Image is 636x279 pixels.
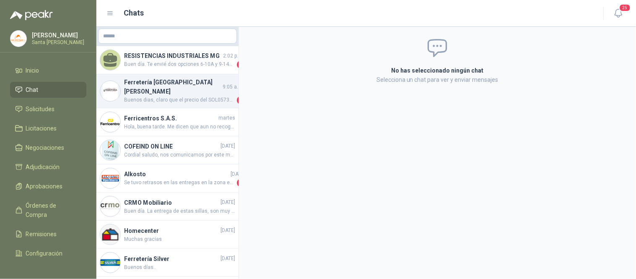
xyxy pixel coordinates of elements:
h4: Ferretería Silver [124,254,219,263]
h4: RESISTENCIAS INDUSTRIALES MG [124,51,221,60]
p: Selecciona un chat para ver y enviar mensajes [291,75,584,84]
span: Configuración [26,249,63,258]
a: Órdenes de Compra [10,198,86,223]
span: Buen día. La entrega de estas sillas, son muy pequeñas, no son parecidas a la que me adjuntas en ... [124,207,235,215]
a: Inicio [10,63,86,78]
h2: No has seleccionado ningún chat [291,66,584,75]
button: 25 [611,6,626,21]
span: Remisiones [26,229,57,239]
h4: Alkosto [124,169,229,179]
img: Company Logo [10,31,26,47]
span: 25 [619,4,631,12]
span: 2 [237,60,245,69]
img: Logo peakr [10,10,53,20]
span: [DATE] [221,227,235,235]
a: Company LogoFerretería [GEOGRAPHIC_DATA][PERSON_NAME]9:05 a. m.Buenos dias, claro que el precio d... [96,74,239,108]
h4: COFEIND ON LINE [124,142,219,151]
a: Remisiones [10,226,86,242]
span: Licitaciones [26,124,57,133]
h4: Ferricentros S.A.S. [124,114,217,123]
span: Muchas gracias [124,235,235,243]
a: Configuración [10,245,86,261]
span: Chat [26,85,39,94]
a: Chat [10,82,86,98]
a: Licitaciones [10,120,86,136]
span: [DATE] [221,255,235,263]
a: Solicitudes [10,101,86,117]
img: Company Logo [100,112,120,132]
a: Company LogoCOFEIND ON LINE[DATE]Cordial saludo, nos comunicamos por este medio con el fin de sol... [96,136,239,164]
span: Se tuvo retrasos en las entregas en la zona esta semana [124,179,235,187]
a: Company LogoFerretería Silver[DATE]Buenos días.. [96,249,239,277]
span: Buenos días.. [124,263,235,271]
span: Buen día. Te envié dos opciones 6-10A y 9-14A quedo atento [124,60,235,69]
img: Company Logo [100,81,120,101]
span: [DATE] [221,142,235,150]
h4: Ferretería [GEOGRAPHIC_DATA][PERSON_NAME] [124,78,221,96]
img: Company Logo [100,168,120,188]
a: Company LogoFerricentros S.A.S.martesHola, buena tarde. Me dicen que aun no recogen la pulidora. ... [96,108,239,136]
a: Aprobaciones [10,178,86,194]
a: Company LogoAlkosto[DATE]Se tuvo retrasos en las entregas en la zona esta semana2 [96,164,239,193]
span: [DATE] [231,170,245,178]
h1: Chats [124,7,144,19]
span: Inicio [26,66,39,75]
span: Adjudicación [26,162,60,172]
a: Negociaciones [10,140,86,156]
img: Company Logo [100,196,120,216]
span: Aprobaciones [26,182,63,191]
p: Santa [PERSON_NAME] [32,40,84,45]
span: 9:05 a. m. [223,83,245,91]
span: Órdenes de Compra [26,201,78,219]
span: 2 [237,179,245,187]
span: Buenos dias, claro que el precio del SOL057334 Corresponde a un solo galon, esa pintura no viene ... [124,96,235,104]
span: Cordial saludo, nos comunicamos por este medio con el fin de solicitar autorización para enviar e... [124,151,235,159]
a: Company LogoHomecenter[DATE]Muchas gracias [96,221,239,249]
img: Company Logo [100,140,120,160]
span: martes [218,114,235,122]
span: 2:02 p. m. [223,52,245,60]
a: Company LogoCRMO Mobiliario[DATE]Buen día. La entrega de estas sillas, son muy pequeñas, no son p... [96,193,239,221]
span: Hola, buena tarde. Me dicen que aun no recogen la pulidora. por favor me confirman cuando recogen. [124,123,235,131]
p: [PERSON_NAME] [32,32,84,38]
img: Company Logo [100,224,120,245]
img: Company Logo [100,253,120,273]
span: 2 [237,96,245,104]
span: Solicitudes [26,104,55,114]
span: [DATE] [221,198,235,206]
a: RESISTENCIAS INDUSTRIALES MG2:02 p. m.Buen día. Te envié dos opciones 6-10A y 9-14A quedo atento2 [96,46,239,74]
h4: Homecenter [124,226,219,235]
a: Adjudicación [10,159,86,175]
span: Negociaciones [26,143,65,152]
h4: CRMO Mobiliario [124,198,219,207]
